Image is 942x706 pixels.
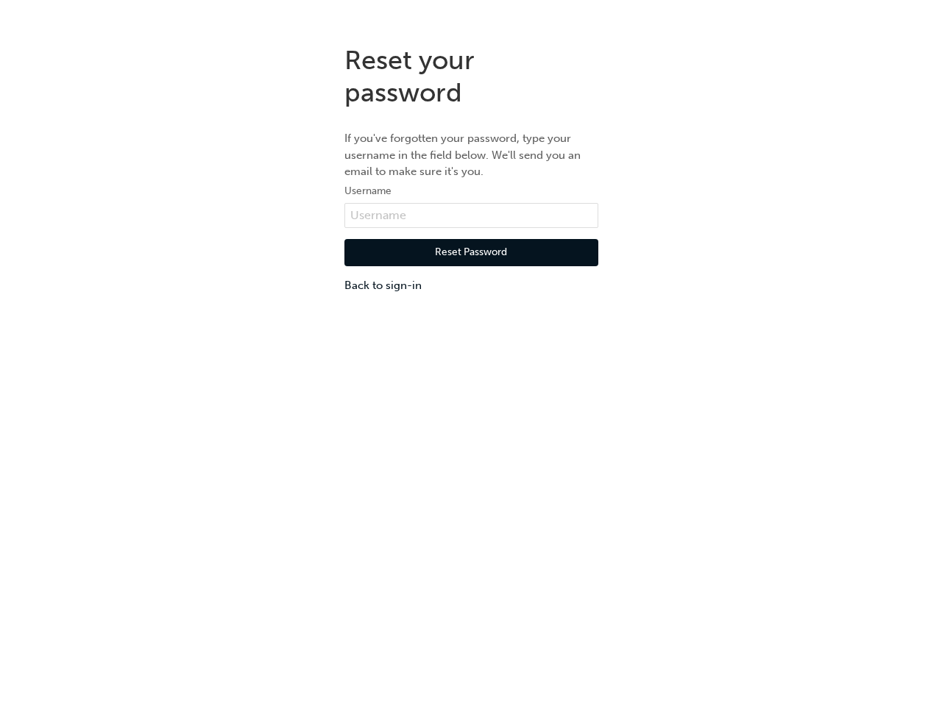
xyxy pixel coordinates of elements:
label: Username [344,182,598,200]
button: Reset Password [344,239,598,267]
h1: Reset your password [344,44,598,108]
a: Back to sign-in [344,277,598,294]
p: If you've forgotten your password, type your username in the field below. We'll send you an email... [344,130,598,180]
input: Username [344,203,598,228]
